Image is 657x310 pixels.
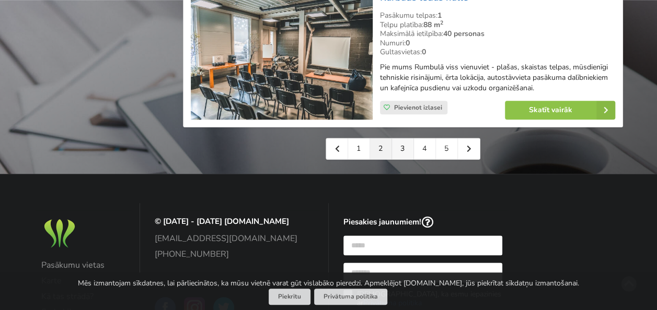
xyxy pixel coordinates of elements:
[343,217,503,229] p: Piesakies jaunumiem!
[414,138,436,159] a: 4
[380,62,615,93] p: Pie mums Rumbulā viss vienuviet - plašas, skaistas telpas, mūsdienīgi tehniskie risinājumi, ērta ...
[380,29,615,39] div: Maksimālā ietilpība:
[380,47,615,57] div: Gultasvietas:
[394,103,442,112] span: Pievienot izlasei
[155,234,314,243] a: [EMAIL_ADDRESS][DOMAIN_NAME]
[422,47,426,57] strong: 0
[370,138,392,159] a: 2
[380,11,615,20] div: Pasākumu telpas:
[443,29,485,39] strong: 40 personas
[406,38,410,48] strong: 0
[380,39,615,48] div: Numuri:
[41,260,125,270] a: Pasākumu vietas
[269,289,310,305] button: Piekrītu
[380,20,615,30] div: Telpu platība:
[437,10,442,20] strong: 1
[348,138,370,159] a: 1
[505,101,615,120] a: Skatīt vairāk
[436,138,458,159] a: 5
[440,19,443,27] sup: 2
[423,20,443,30] strong: 88 m
[314,289,387,305] a: Privātuma politika
[155,217,314,226] p: © [DATE] - [DATE] [DOMAIN_NAME]
[41,217,78,251] img: Baltic Meeting Rooms
[392,138,414,159] a: 3
[155,249,314,259] a: [PHONE_NUMBER]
